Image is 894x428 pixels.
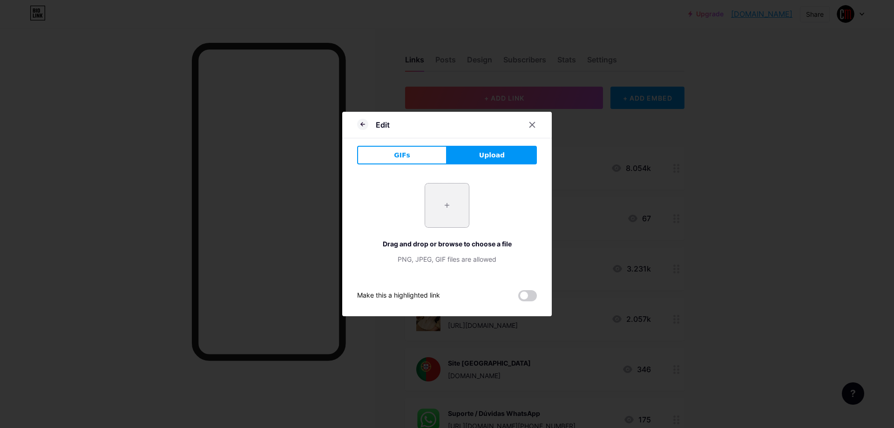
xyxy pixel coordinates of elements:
[357,146,447,164] button: GIFs
[357,239,537,249] div: Drag and drop or browse to choose a file
[357,254,537,264] div: PNG, JPEG, GIF files are allowed
[357,290,440,301] div: Make this a highlighted link
[447,146,537,164] button: Upload
[394,150,410,160] span: GIFs
[376,119,390,130] div: Edit
[479,150,505,160] span: Upload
